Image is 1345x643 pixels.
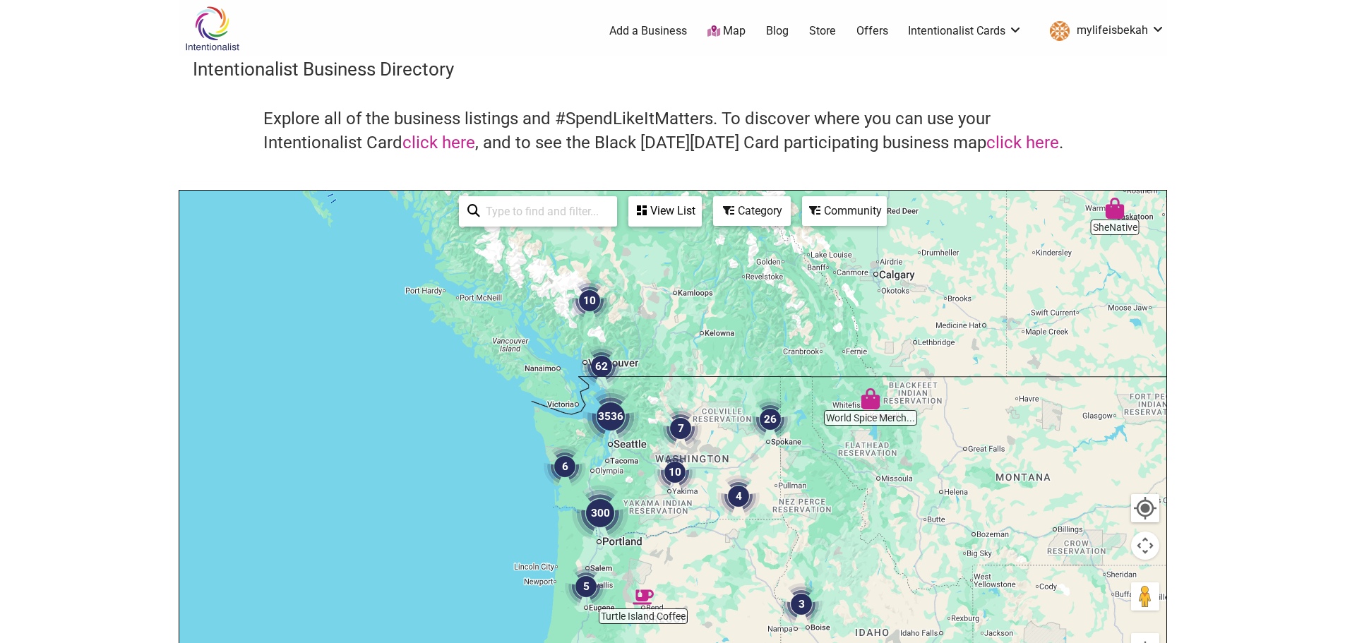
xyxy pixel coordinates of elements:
[713,196,791,226] div: Filter by category
[1131,494,1159,522] button: Your Location
[712,469,765,523] div: 4
[263,107,1082,155] h4: Explore all of the business listings and #SpendLikeItMatters. To discover where you can use your ...
[480,198,609,225] input: Type to find and filter...
[566,479,634,547] div: 300
[802,196,887,226] div: Filter by Community
[854,383,887,415] div: World Spice Merchants
[775,577,828,631] div: 3
[986,133,1059,152] a: click here
[766,23,789,39] a: Blog
[193,56,1153,82] h3: Intentionalist Business Directory
[707,23,746,40] a: Map
[630,198,700,224] div: View List
[1099,192,1131,224] div: SheNative
[628,196,702,227] div: See a list of the visible businesses
[856,23,888,39] a: Offers
[803,198,885,224] div: Community
[402,133,475,152] a: click here
[627,581,659,613] div: Turtle Island Coffee
[809,23,836,39] a: Store
[908,23,1022,39] a: Intentionalist Cards
[577,383,645,450] div: 3536
[559,560,613,613] div: 5
[743,392,797,446] div: 26
[1131,582,1159,611] button: Drag Pegman onto the map to open Street View
[459,196,617,227] div: Type to search and filter
[563,274,616,327] div: 10
[715,198,789,224] div: Category
[179,6,246,52] img: Intentionalist
[575,339,628,393] div: 62
[609,23,687,39] a: Add a Business
[1043,18,1165,44] a: mylifeisbekah
[538,440,592,493] div: 6
[654,402,707,455] div: 7
[1131,531,1159,560] button: Map camera controls
[648,445,702,499] div: 10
